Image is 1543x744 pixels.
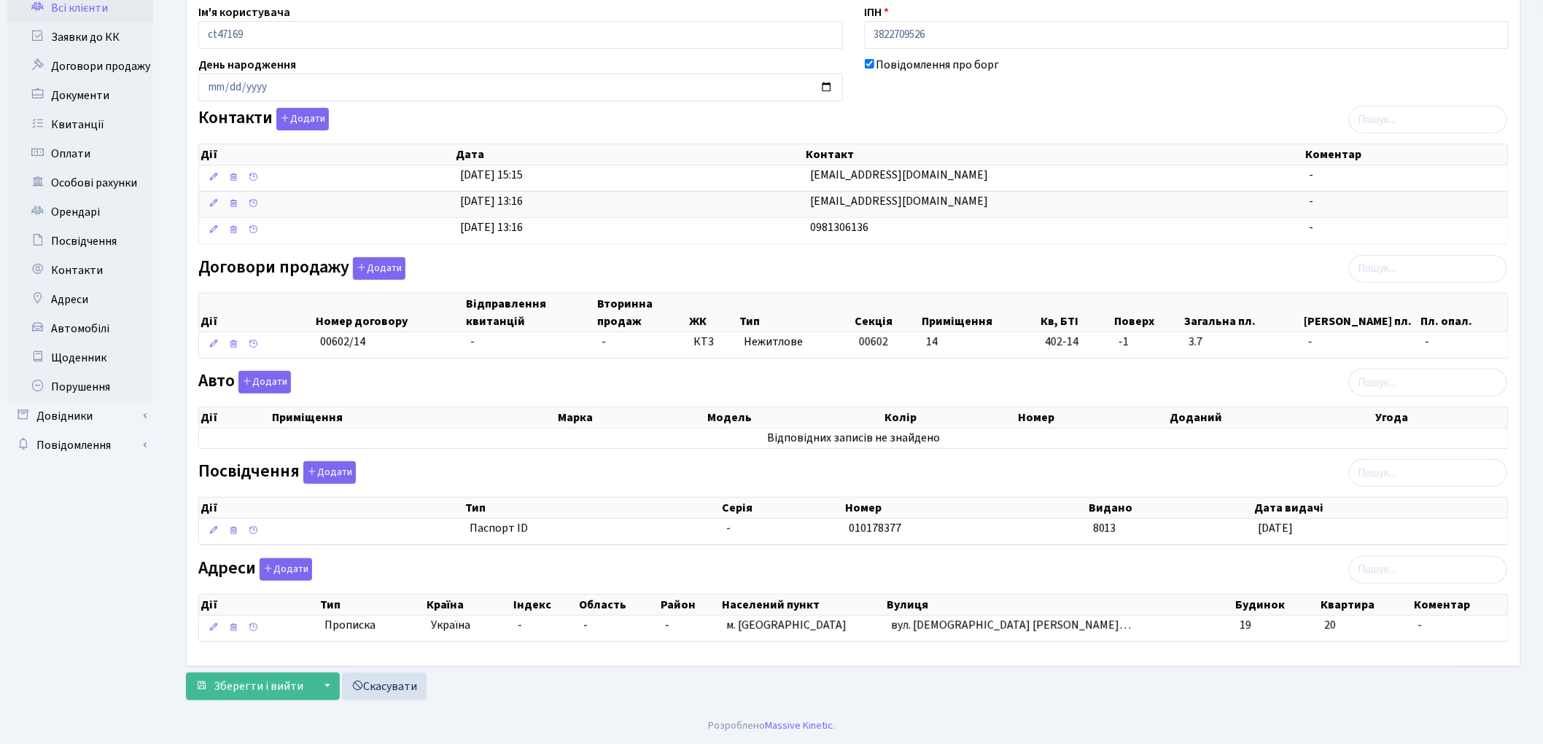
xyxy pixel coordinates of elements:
th: Квартира [1319,595,1412,615]
th: Номер [844,498,1087,518]
a: Довідники [7,402,153,431]
a: Оплати [7,139,153,168]
span: [DATE] 15:15 [460,167,523,183]
span: - [1425,334,1502,351]
th: Тип [464,498,721,518]
th: [PERSON_NAME] пл. [1302,294,1420,332]
span: - [583,617,588,633]
a: Квитанції [7,110,153,139]
label: Ім'я користувача [198,4,290,21]
a: Заявки до КК [7,23,153,52]
th: Колір [883,407,1017,428]
th: Дата видачі [1253,498,1508,518]
th: Населений пункт [721,595,885,615]
span: [DATE] 13:16 [460,193,523,209]
span: 00602/14 [320,334,365,350]
button: Адреси [260,558,312,581]
label: День народження [198,56,296,74]
th: Номер [1017,407,1168,428]
th: Дії [199,144,454,165]
span: вул. [DEMOGRAPHIC_DATA] [PERSON_NAME]… [891,617,1131,633]
label: Договори продажу [198,257,405,280]
span: - [665,617,669,633]
th: ЖК [688,294,739,332]
a: Автомобілі [7,314,153,343]
th: Номер договору [314,294,465,332]
span: 20 [1325,617,1337,633]
th: Поверх [1113,294,1183,332]
th: Модель [706,407,883,428]
input: Пошук... [1349,106,1507,133]
a: Додати [273,106,329,131]
span: - [1310,219,1314,235]
span: 402-14 [1045,334,1107,351]
a: Скасувати [342,673,427,700]
span: м. [GEOGRAPHIC_DATA] [727,617,847,633]
th: Район [659,595,721,615]
th: Коментар [1412,595,1508,615]
label: Контакти [198,108,329,130]
th: Відправлення квитанцій [465,294,596,332]
button: Авто [238,371,291,393]
a: Щоденник [7,343,153,372]
a: Орендарі [7,197,153,227]
span: - [1310,193,1314,209]
label: ІПН [865,4,890,21]
span: 00602 [859,334,888,350]
th: Дії [199,294,314,332]
a: Посвідчення [7,227,153,256]
th: Будинок [1235,595,1319,615]
button: Договори продажу [353,257,405,280]
span: Прописка [324,617,376,634]
th: Тип [739,294,853,332]
input: Пошук... [1349,556,1507,584]
div: Розроблено . [708,718,835,734]
a: Контакти [7,256,153,285]
th: Доданий [1168,407,1374,428]
th: Вторинна продаж [596,294,688,332]
th: Угода [1374,407,1508,428]
th: Дата [454,144,805,165]
span: Зберегти і вийти [214,678,303,694]
a: Додати [349,254,405,280]
span: 19 [1240,617,1252,633]
a: Повідомлення [7,431,153,460]
span: - [726,520,731,536]
label: Повідомлення про борг [877,56,1000,74]
span: Україна [431,617,507,634]
span: Паспорт ID [470,520,715,537]
th: Область [578,595,659,615]
button: Посвідчення [303,461,356,484]
th: Марка [556,407,707,428]
button: Зберегти і вийти [186,673,313,700]
th: Коментар [1304,144,1508,165]
a: Додати [300,459,356,485]
span: 3.7 [1189,334,1297,351]
th: Дії [199,595,319,615]
th: Серія [721,498,844,518]
label: Посвідчення [198,461,356,484]
input: Пошук... [1349,459,1507,487]
a: Додати [256,555,312,581]
button: Контакти [276,108,329,130]
a: Додати [235,369,291,394]
a: Порушення [7,372,153,402]
span: [EMAIL_ADDRESS][DOMAIN_NAME] [810,167,988,183]
span: [DATE] [1259,520,1294,536]
th: Приміщення [921,294,1039,332]
th: Видано [1087,498,1253,518]
a: Документи [7,81,153,110]
th: Кв, БТІ [1039,294,1113,332]
th: Секція [853,294,921,332]
th: Індекс [512,595,577,615]
span: - [1418,617,1423,633]
span: 8013 [1093,520,1116,536]
input: Пошук... [1349,255,1507,283]
a: Договори продажу [7,52,153,81]
span: - [1308,334,1414,351]
th: Приміщення [271,407,556,428]
th: Загальна пл. [1183,294,1302,332]
th: Дії [199,498,464,518]
td: Відповідних записів не знайдено [199,428,1508,448]
span: Нежитлове [744,334,847,351]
